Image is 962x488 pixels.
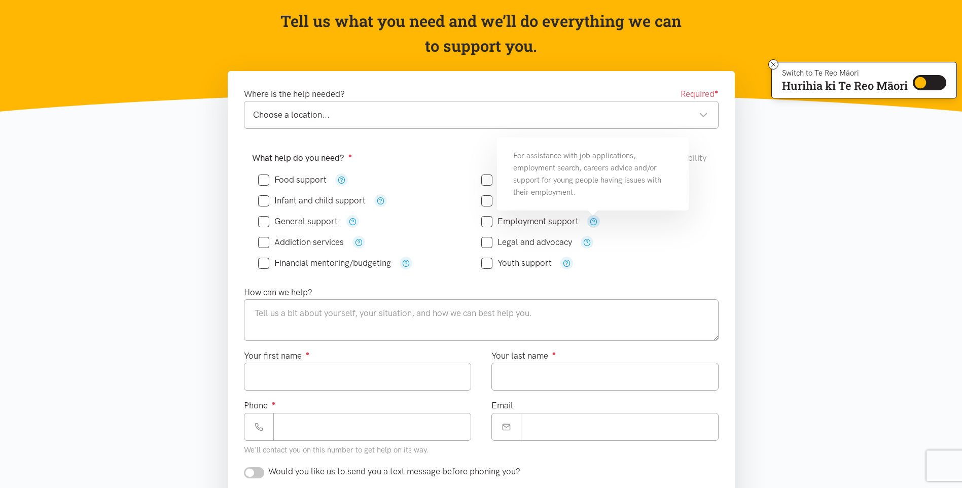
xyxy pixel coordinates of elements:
span: Required [681,87,719,101]
label: Email [491,399,513,412]
label: How can we help? [244,286,312,299]
label: Infant and child support [258,196,366,205]
label: Legal and advocacy [481,238,572,247]
label: Employment support [481,217,579,226]
label: General support [258,217,338,226]
label: What help do you need? [252,151,352,165]
sup: ● [272,399,276,407]
span: Would you like us to send you a text message before phoning you? [268,466,520,476]
p: Tell us what you need and we’ll do everything we can to support you. [279,9,683,59]
sup: ● [715,88,719,95]
div: Choose a location... [253,108,708,122]
small: We'll contact you on this number to get help on its way. [244,445,429,455]
div: For assistance with job applications, employment search, careers advice and/or support for young ... [497,137,689,211]
label: Food support [258,176,327,184]
sup: ● [552,350,556,357]
p: Hurihia ki Te Reo Māori [782,81,908,90]
label: Your first name [244,349,310,363]
label: Your last name [491,349,556,363]
label: Addiction services [258,238,344,247]
label: Where is the help needed? [244,87,345,101]
label: Phone [244,399,276,412]
input: Phone number [273,413,471,441]
p: Switch to Te Reo Māori [782,70,908,76]
sup: ● [306,350,310,357]
input: Email [521,413,719,441]
label: Financial mentoring/budgeting [258,259,391,267]
sup: ● [348,152,352,159]
label: Youth support [481,259,552,267]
